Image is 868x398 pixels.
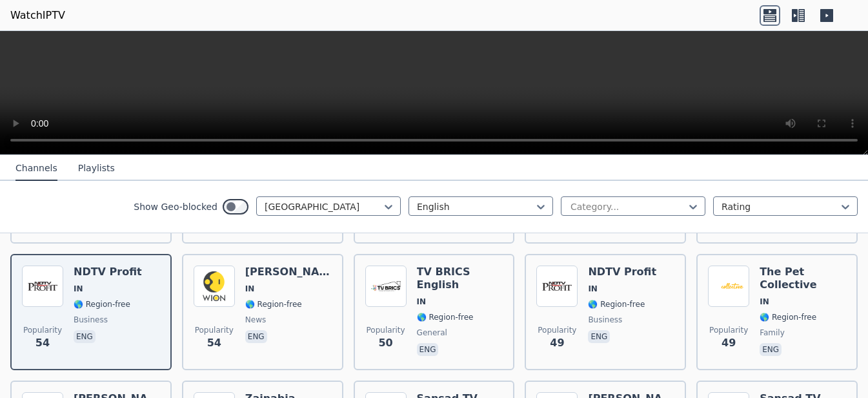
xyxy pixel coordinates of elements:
[78,156,115,181] button: Playlists
[760,328,785,338] span: family
[365,266,407,307] img: TV BRICS English
[417,297,427,307] span: IN
[760,266,846,291] h6: The Pet Collective
[367,325,405,335] span: Popularity
[588,315,622,325] span: business
[23,325,62,335] span: Popularity
[245,299,302,309] span: 🌎 Region-free
[245,315,266,325] span: news
[538,325,576,335] span: Popularity
[722,335,736,351] span: 49
[417,328,447,338] span: general
[74,299,130,309] span: 🌎 Region-free
[417,312,474,322] span: 🌎 Region-free
[207,335,221,351] span: 54
[588,330,610,343] p: eng
[709,325,748,335] span: Popularity
[10,8,65,23] a: WatchIPTV
[134,200,217,213] label: Show Geo-blocked
[708,266,749,307] img: The Pet Collective
[588,284,598,294] span: IN
[245,330,267,343] p: eng
[74,266,142,278] h6: NDTV Profit
[245,266,332,278] h6: [PERSON_NAME]
[536,266,578,307] img: NDTV Profit
[760,343,782,356] p: eng
[417,343,439,356] p: eng
[22,266,63,307] img: NDTV Profit
[194,266,235,307] img: WION
[550,335,564,351] span: 49
[35,335,50,351] span: 54
[195,325,234,335] span: Popularity
[588,299,645,309] span: 🌎 Region-free
[588,266,656,278] h6: NDTV Profit
[760,312,816,322] span: 🌎 Region-free
[245,284,255,294] span: IN
[74,315,108,325] span: business
[417,266,503,291] h6: TV BRICS English
[74,330,96,343] p: eng
[74,284,83,294] span: IN
[378,335,392,351] span: 50
[15,156,57,181] button: Channels
[760,297,769,307] span: IN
